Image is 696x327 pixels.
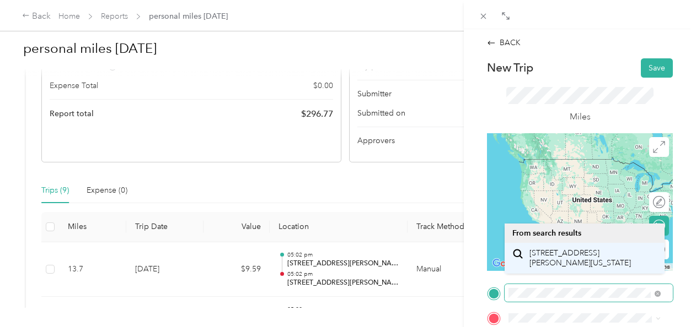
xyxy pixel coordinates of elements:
[529,248,657,268] span: [STREET_ADDRESS][PERSON_NAME][US_STATE]
[490,257,526,271] img: Google
[490,257,526,271] a: Open this area in Google Maps (opens a new window)
[570,110,591,124] p: Miles
[512,228,581,238] span: From search results
[641,58,673,78] button: Save
[487,37,521,48] div: BACK
[634,265,696,327] iframe: Everlance-gr Chat Button Frame
[487,60,533,75] p: New Trip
